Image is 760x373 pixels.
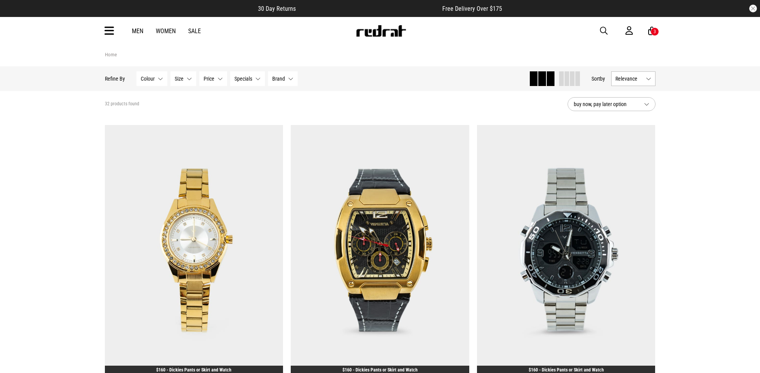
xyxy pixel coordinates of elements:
[141,76,155,82] span: Colour
[442,5,502,12] span: Free Delivery Over $175
[268,71,298,86] button: Brand
[258,5,296,12] span: 30 Day Returns
[648,27,656,35] a: 3
[615,76,643,82] span: Relevance
[105,101,139,107] span: 32 products found
[311,5,427,12] iframe: Customer reviews powered by Trustpilot
[574,100,638,109] span: buy now, pay later option
[188,27,201,35] a: Sale
[156,27,176,35] a: Women
[234,76,252,82] span: Specials
[342,367,418,373] a: $160 - Dickies Pants or Skirt and Watch
[170,71,196,86] button: Size
[230,71,265,86] button: Specials
[600,76,605,82] span: by
[105,76,125,82] p: Refine By
[175,76,184,82] span: Size
[272,76,285,82] span: Brand
[136,71,167,86] button: Colour
[356,25,406,37] img: Redrat logo
[529,367,604,373] a: $160 - Dickies Pants or Skirt and Watch
[611,71,656,86] button: Relevance
[591,74,605,83] button: Sortby
[105,52,117,57] a: Home
[654,29,656,34] div: 3
[568,97,656,111] button: buy now, pay later option
[199,71,227,86] button: Price
[204,76,214,82] span: Price
[156,367,231,373] a: $160 - Dickies Pants or Skirt and Watch
[132,27,143,35] a: Men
